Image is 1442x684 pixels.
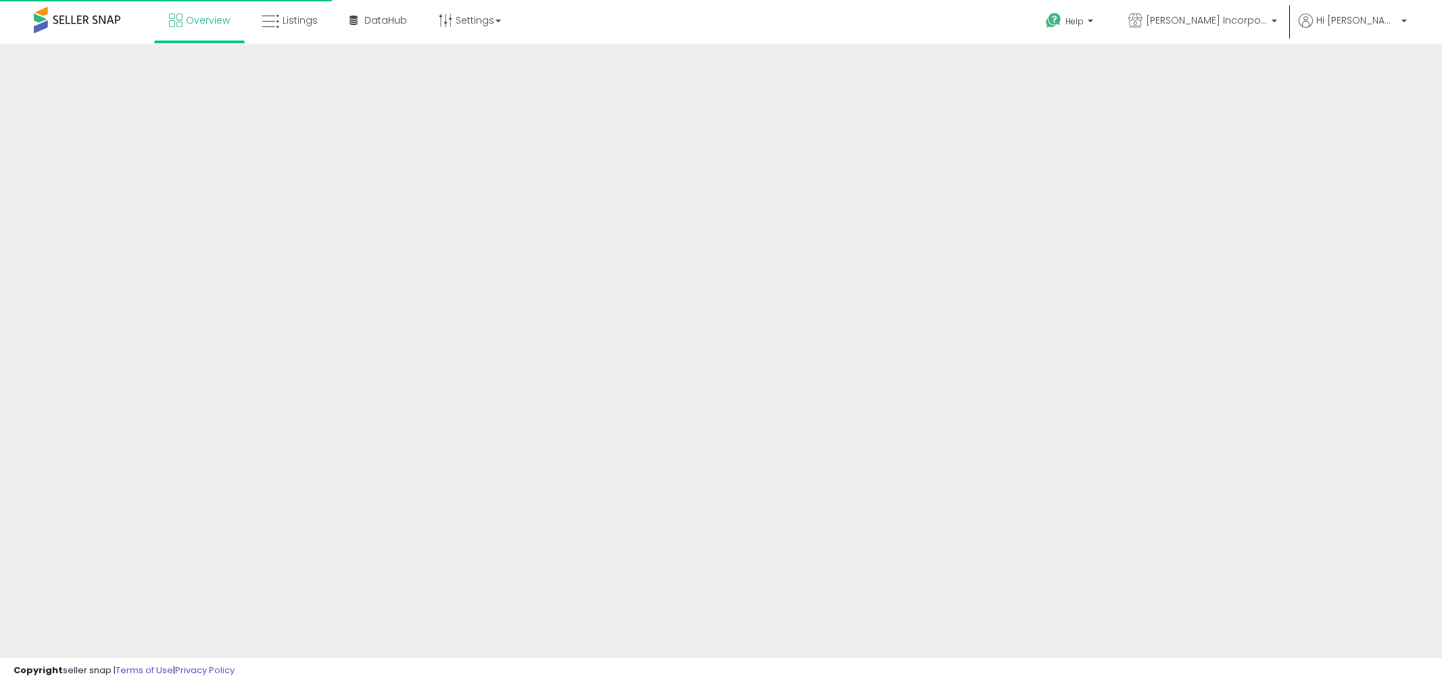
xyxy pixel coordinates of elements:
[283,14,318,27] span: Listings
[1146,14,1268,27] span: [PERSON_NAME] Incorporated
[364,14,407,27] span: DataHub
[1045,12,1062,29] i: Get Help
[1065,16,1084,27] span: Help
[1035,2,1107,44] a: Help
[1299,14,1407,44] a: Hi [PERSON_NAME]
[1316,14,1397,27] span: Hi [PERSON_NAME]
[186,14,230,27] span: Overview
